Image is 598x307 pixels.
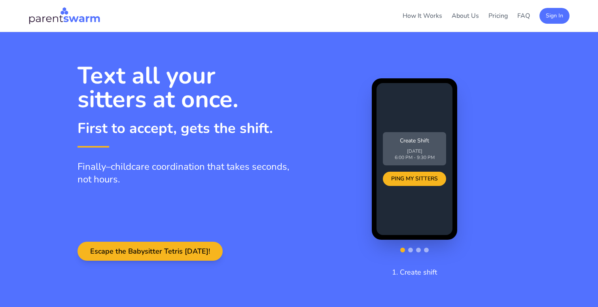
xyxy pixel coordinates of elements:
[539,11,570,20] a: Sign In
[78,242,223,261] button: Escape the Babysitter Tetris [DATE]!
[78,247,223,256] a: Escape the Babysitter Tetris [DATE]!
[517,11,530,20] a: FAQ
[488,11,508,20] a: Pricing
[388,154,441,161] p: 6:00 PM - 9:30 PM
[403,11,442,20] a: How It Works
[28,6,100,25] img: Parentswarm Logo
[392,267,437,278] p: 1. Create shift
[388,148,441,154] p: [DATE]
[383,172,446,186] div: PING MY SITTERS
[539,8,570,24] button: Sign In
[452,11,479,20] a: About Us
[388,137,441,145] p: Create Shift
